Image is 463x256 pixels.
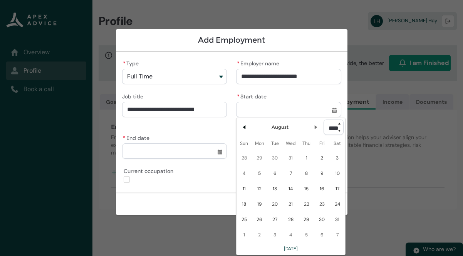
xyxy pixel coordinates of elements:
[302,140,310,146] abbr: Thursday
[300,183,313,195] span: 15
[123,135,126,141] abbr: required
[252,150,267,166] td: 2024-07-29
[300,152,313,164] span: 1
[253,152,266,164] span: 29
[283,181,299,196] td: 2024-08-14
[253,183,266,195] span: 12
[299,166,314,181] td: 2024-08-08
[237,60,240,67] abbr: required
[286,140,296,146] abbr: Wednesday
[122,69,227,84] button: Type
[330,181,345,196] td: 2024-08-17
[252,181,267,196] td: 2024-08-12
[122,133,153,142] label: End date
[319,140,325,146] abbr: Friday
[267,166,283,181] td: 2024-08-06
[237,181,252,196] td: 2024-08-11
[314,181,330,196] td: 2024-08-16
[334,140,341,146] abbr: Saturday
[236,118,346,255] div: Date picker: August
[316,183,328,195] span: 16
[300,167,313,180] span: 8
[236,91,270,100] label: Start date
[237,166,252,181] td: 2024-08-04
[316,167,328,180] span: 9
[238,167,250,180] span: 4
[271,140,279,146] abbr: Tuesday
[331,183,344,195] span: 17
[330,166,345,181] td: 2024-08-10
[253,167,266,180] span: 5
[267,150,283,166] td: 2024-07-30
[238,152,250,164] span: 28
[269,183,281,195] span: 13
[283,166,299,181] td: 2024-08-07
[269,152,281,164] span: 30
[283,150,299,166] td: 2024-07-31
[331,152,344,164] span: 3
[252,166,267,181] td: 2024-08-05
[299,181,314,196] td: 2024-08-15
[255,140,264,146] abbr: Monday
[269,167,281,180] span: 6
[299,150,314,166] td: 2024-08-01
[127,73,153,80] span: Full Time
[122,91,146,100] label: Job title
[331,167,344,180] span: 10
[237,93,240,100] abbr: required
[310,121,322,133] button: Next Month
[285,167,297,180] span: 7
[124,166,176,175] span: Current occupation
[238,183,250,195] span: 11
[314,166,330,181] td: 2024-08-09
[122,58,142,67] label: Type
[330,150,345,166] td: 2024-08-03
[122,35,341,45] h1: Add Employment
[238,121,250,133] button: Previous Month
[316,152,328,164] span: 2
[123,60,126,67] abbr: required
[237,150,252,166] td: 2024-07-28
[272,123,289,131] h2: August
[236,58,282,67] label: Employer name
[240,140,248,146] abbr: Sunday
[285,152,297,164] span: 31
[285,183,297,195] span: 14
[267,181,283,196] td: 2024-08-13
[314,150,330,166] td: 2024-08-02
